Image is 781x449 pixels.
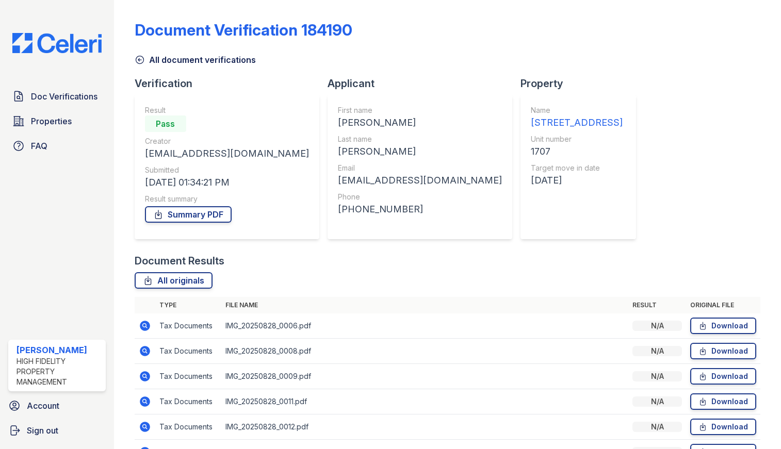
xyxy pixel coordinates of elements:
div: N/A [632,321,682,331]
div: [PERSON_NAME] [338,144,502,159]
td: IMG_20250828_0011.pdf [221,389,628,414]
th: Original file [686,297,760,313]
a: Account [4,395,110,416]
td: IMG_20250828_0012.pdf [221,414,628,440]
div: Result [145,105,309,115]
div: N/A [632,396,682,407]
div: [STREET_ADDRESS] [531,115,623,130]
div: [PHONE_NUMBER] [338,202,502,217]
div: Pass [145,115,186,132]
a: Summary PDF [145,206,232,223]
a: Download [690,393,756,410]
div: [EMAIL_ADDRESS][DOMAIN_NAME] [145,146,309,161]
a: All document verifications [135,54,256,66]
td: IMG_20250828_0006.pdf [221,313,628,339]
span: FAQ [31,140,47,152]
div: 1707 [531,144,623,159]
td: Tax Documents [155,389,221,414]
a: Download [690,368,756,385]
span: Account [27,400,59,412]
th: Type [155,297,221,313]
div: Target move in date [531,163,623,173]
div: Property [520,76,644,91]
div: [PERSON_NAME] [17,344,102,356]
td: IMG_20250828_0008.pdf [221,339,628,364]
a: Download [690,343,756,359]
a: Doc Verifications [8,86,106,107]
div: [DATE] [531,173,623,188]
div: N/A [632,422,682,432]
td: Tax Documents [155,313,221,339]
td: IMG_20250828_0009.pdf [221,364,628,389]
div: First name [338,105,502,115]
a: Sign out [4,420,110,441]
div: Name [531,105,623,115]
div: Submitted [145,165,309,175]
a: Properties [8,111,106,131]
a: FAQ [8,136,106,156]
div: [EMAIL_ADDRESS][DOMAIN_NAME] [338,173,502,188]
div: N/A [632,346,682,356]
div: Result summary [145,194,309,204]
td: Tax Documents [155,414,221,440]
div: High Fidelity Property Management [17,356,102,387]
div: Phone [338,192,502,202]
div: [PERSON_NAME] [338,115,502,130]
div: N/A [632,371,682,381]
a: All originals [135,272,213,289]
div: Email [338,163,502,173]
th: Result [628,297,686,313]
span: Sign out [27,424,58,437]
a: Name [STREET_ADDRESS] [531,105,623,130]
a: Download [690,318,756,334]
span: Doc Verifications [31,90,97,103]
div: Last name [338,134,502,144]
div: Unit number [531,134,623,144]
th: File name [221,297,628,313]
span: Properties [31,115,72,127]
div: Document Verification 184190 [135,21,352,39]
div: Document Results [135,254,224,268]
div: [DATE] 01:34:21 PM [145,175,309,190]
td: Tax Documents [155,364,221,389]
div: Applicant [328,76,520,91]
td: Tax Documents [155,339,221,364]
div: Creator [145,136,309,146]
a: Download [690,419,756,435]
div: Verification [135,76,328,91]
img: CE_Logo_Blue-a8612792a0a2168367f1c8372b55b34899dd931a85d93a1a3d3e32e68fde9ad4.png [4,33,110,53]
